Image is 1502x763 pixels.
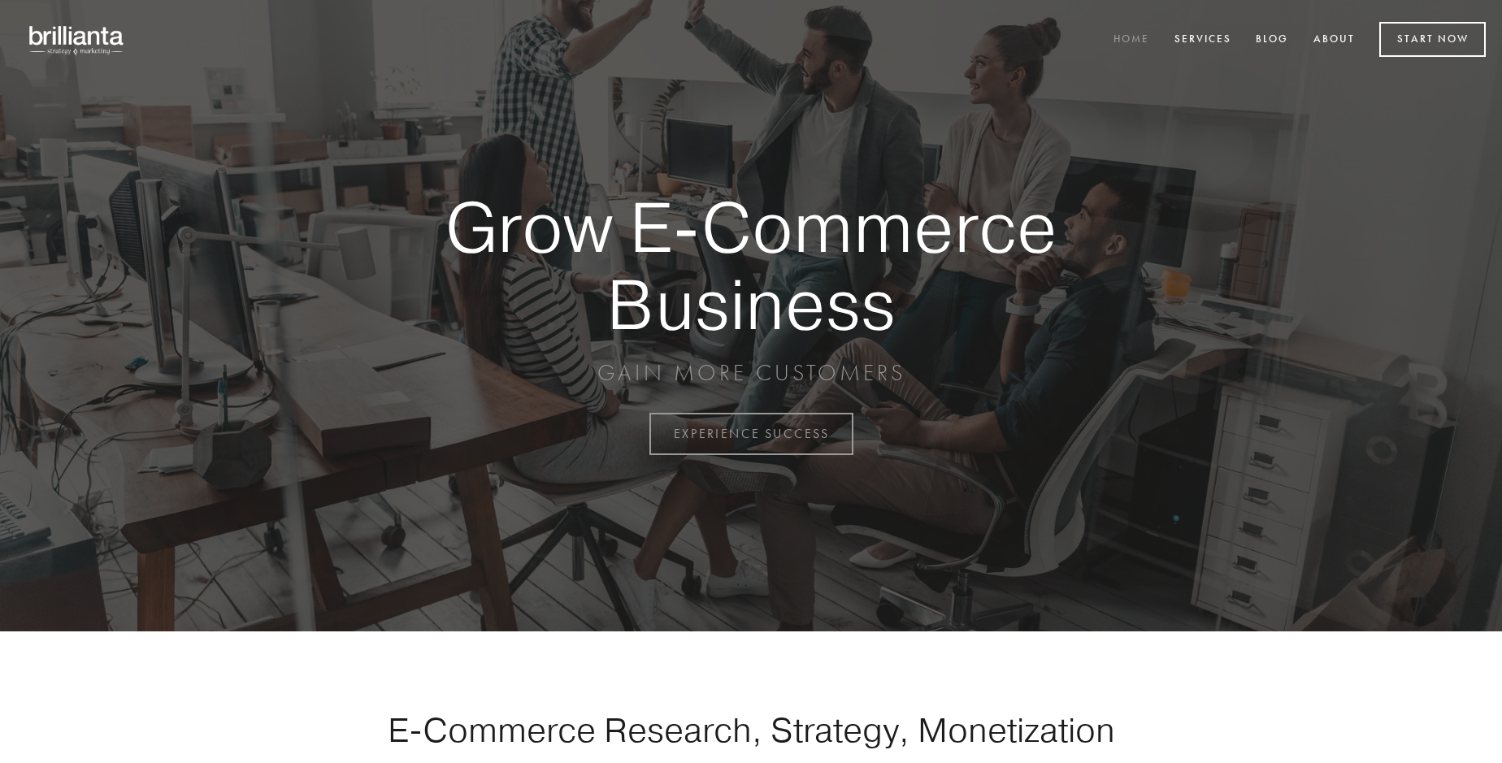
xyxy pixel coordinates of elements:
h1: E-Commerce Research, Strategy, Monetization [336,709,1166,750]
a: EXPERIENCE SUCCESS [649,413,853,455]
strong: Grow E-Commerce Business [389,189,1113,342]
p: GAIN MORE CUSTOMERS [389,358,1113,388]
a: Blog [1245,27,1299,54]
img: brillianta - research, strategy, marketing [16,16,138,63]
a: Start Now [1379,22,1486,57]
a: About [1303,27,1365,54]
a: Home [1103,27,1160,54]
a: Services [1164,27,1242,54]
